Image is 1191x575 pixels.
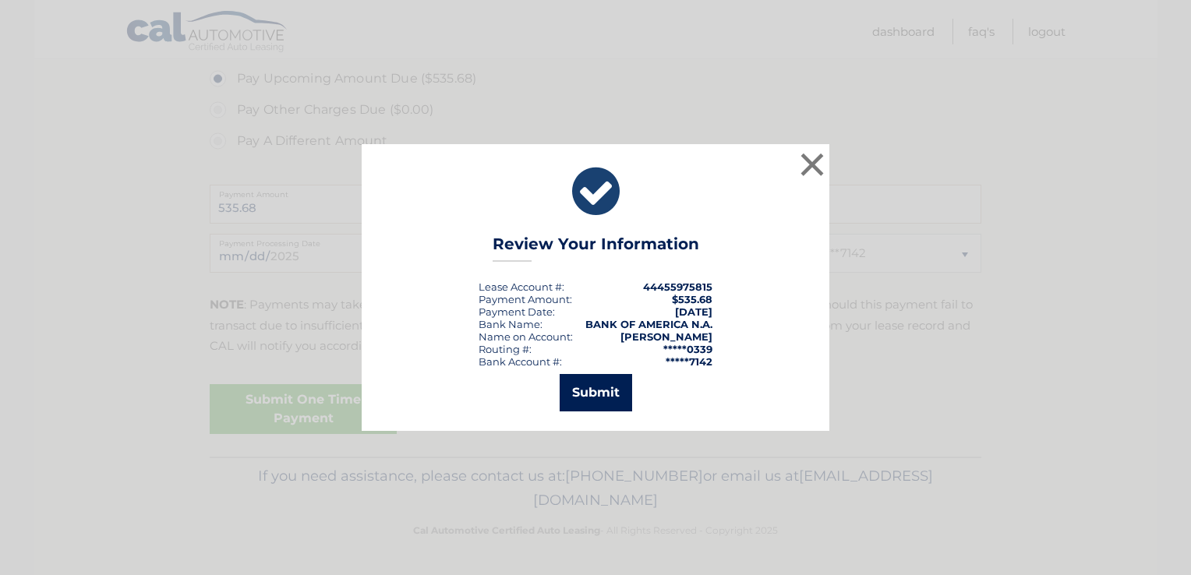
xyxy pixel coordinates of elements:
strong: [PERSON_NAME] [620,330,712,343]
span: $535.68 [672,293,712,305]
h3: Review Your Information [493,235,699,262]
div: Bank Account #: [479,355,562,368]
div: : [479,305,555,318]
strong: BANK OF AMERICA N.A. [585,318,712,330]
button: × [797,149,828,180]
div: Payment Amount: [479,293,572,305]
div: Routing #: [479,343,532,355]
div: Lease Account #: [479,280,564,293]
button: Submit [560,374,632,411]
span: Payment Date [479,305,553,318]
div: Name on Account: [479,330,573,343]
div: Bank Name: [479,318,542,330]
strong: 44455975815 [643,280,712,293]
span: [DATE] [675,305,712,318]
